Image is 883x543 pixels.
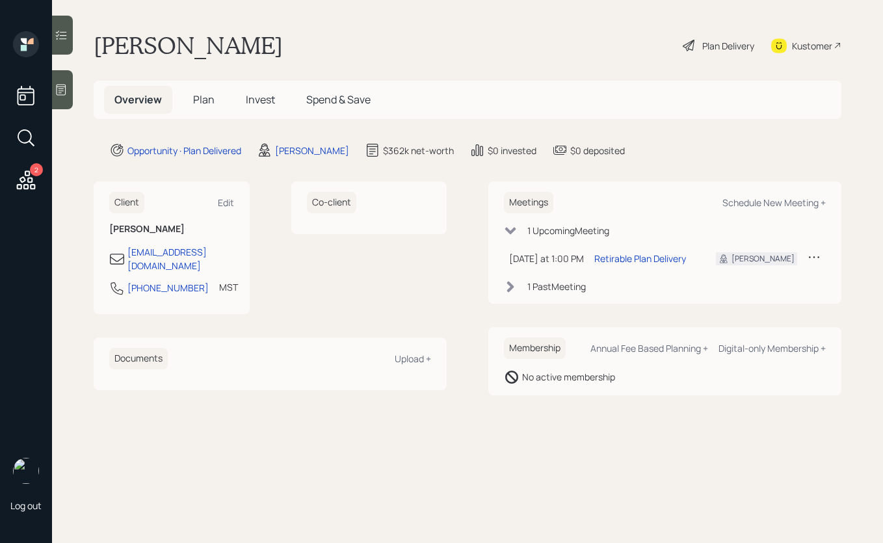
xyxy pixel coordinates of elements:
[94,31,283,60] h1: [PERSON_NAME]
[527,280,586,293] div: 1 Past Meeting
[722,196,826,209] div: Schedule New Meeting +
[590,342,708,354] div: Annual Fee Based Planning +
[488,144,536,157] div: $0 invested
[246,92,275,107] span: Invest
[731,253,795,265] div: [PERSON_NAME]
[127,245,234,272] div: [EMAIL_ADDRESS][DOMAIN_NAME]
[718,342,826,354] div: Digital-only Membership +
[218,196,234,209] div: Edit
[383,144,454,157] div: $362k net-worth
[504,192,553,213] h6: Meetings
[127,281,209,295] div: [PHONE_NUMBER]
[219,280,238,294] div: MST
[594,252,686,265] div: Retirable Plan Delivery
[275,144,349,157] div: [PERSON_NAME]
[13,458,39,484] img: aleksandra-headshot.png
[504,338,566,359] h6: Membership
[307,192,356,213] h6: Co-client
[395,352,431,365] div: Upload +
[306,92,371,107] span: Spend & Save
[114,92,162,107] span: Overview
[702,39,754,53] div: Plan Delivery
[522,370,615,384] div: No active membership
[10,499,42,512] div: Log out
[193,92,215,107] span: Plan
[570,144,625,157] div: $0 deposited
[109,348,168,369] h6: Documents
[509,252,584,265] div: [DATE] at 1:00 PM
[527,224,609,237] div: 1 Upcoming Meeting
[109,224,234,235] h6: [PERSON_NAME]
[127,144,241,157] div: Opportunity · Plan Delivered
[792,39,832,53] div: Kustomer
[30,163,43,176] div: 2
[109,192,144,213] h6: Client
